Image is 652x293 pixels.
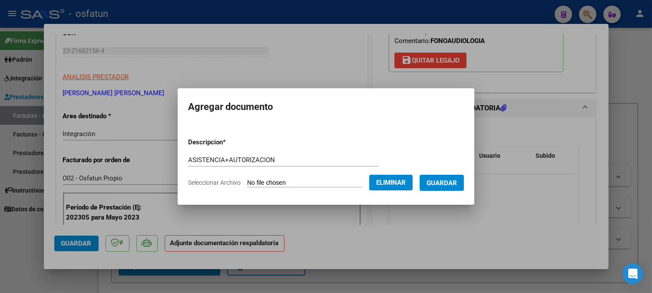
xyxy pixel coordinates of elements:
span: Eliminar [376,179,406,186]
button: Guardar [420,175,464,191]
span: Guardar [427,179,457,187]
div: Open Intercom Messenger [622,263,643,284]
p: Descripcion [188,137,271,147]
h2: Agregar documento [188,99,464,115]
span: Seleccionar Archivo [188,179,241,186]
button: Eliminar [369,175,413,190]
